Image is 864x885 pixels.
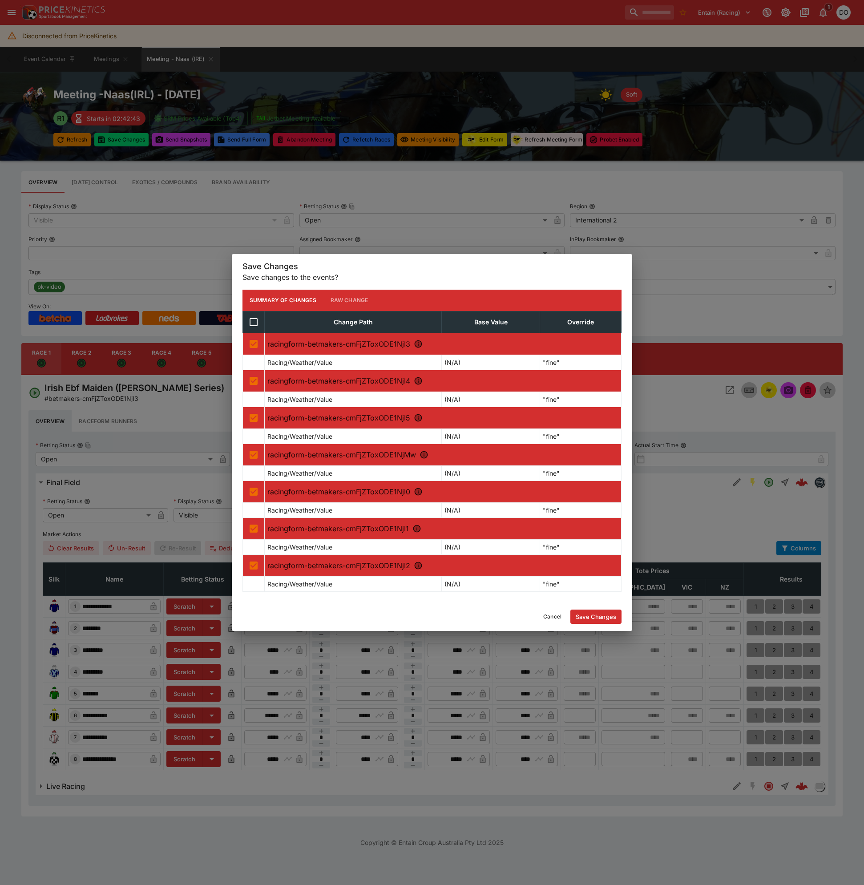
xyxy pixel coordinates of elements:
td: (N/A) [442,355,540,370]
p: racingform-betmakers-cmFjZToxODE1NjI5 [267,412,618,423]
h5: Save Changes [242,261,622,271]
svg: R5 - Osborne Denieffe Solicitors Handicap [414,487,423,496]
td: "fine" [540,392,621,407]
td: (N/A) [442,428,540,444]
p: Racing/Weather/Value [267,542,332,552]
td: "fine" [540,539,621,554]
p: Racing/Weather/Value [267,579,332,589]
button: Raw Change [323,290,375,311]
p: Racing/Weather/Value [267,469,332,478]
th: Base Value [442,311,540,333]
svg: R4 - Rfl Steels Stakes (Listed) [420,450,428,459]
td: (N/A) [442,502,540,517]
button: Cancel [538,610,567,624]
p: racingform-betmakers-cmFjZToxODE1NjI3 [267,339,618,349]
button: Save Changes [570,610,622,624]
svg: R1 - Irish Ebf Maiden (Smullen Series) [414,339,423,348]
td: (N/A) [442,465,540,481]
p: racingform-betmakers-cmFjZToxODE1NjI4 [267,376,618,386]
td: (N/A) [442,539,540,554]
td: "fine" [540,576,621,591]
svg: R6 - Wtw Willis Fillies Maiden [412,524,421,533]
th: Override [540,311,621,333]
p: Racing/Weather/Value [267,358,332,367]
button: Summary of Changes [242,290,323,311]
svg: R3 - Irish Stallion Farms Ebf Birdcatcher Premier Nursery Handicap [414,413,423,422]
p: racingform-betmakers-cmFjZToxODE1NjI1 [267,523,618,534]
p: racingform-betmakers-cmFjZToxODE1NjI2 [267,560,618,571]
td: "fine" [540,355,621,370]
svg: R7 - Naas Racecourse Handicap [414,561,423,570]
svg: R2 - Lily & Wild Maiden [414,376,423,385]
td: "fine" [540,502,621,517]
p: Racing/Weather/Value [267,395,332,404]
p: Racing/Weather/Value [267,432,332,441]
th: Change Path [265,311,442,333]
td: (N/A) [442,576,540,591]
p: Racing/Weather/Value [267,505,332,515]
td: "fine" [540,428,621,444]
p: Save changes to the events? [242,272,622,283]
td: (N/A) [442,392,540,407]
p: racingform-betmakers-cmFjZToxODE1NjI0 [267,486,618,497]
p: racingform-betmakers-cmFjZToxODE1NjMw [267,449,618,460]
td: "fine" [540,465,621,481]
